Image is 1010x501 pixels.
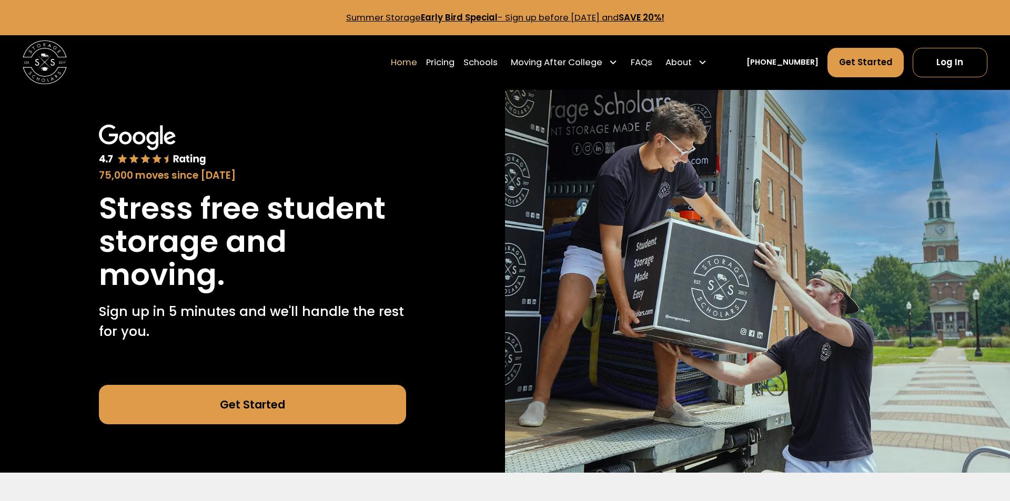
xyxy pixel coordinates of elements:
strong: SAVE 20%! [619,12,664,24]
a: [PHONE_NUMBER] [746,57,819,68]
div: About [665,56,692,69]
img: Google 4.7 star rating [99,125,206,166]
div: Moving After College [511,56,602,69]
a: Get Started [99,385,406,424]
a: Pricing [426,47,454,78]
img: Storage Scholars makes moving and storage easy. [505,90,1010,473]
div: 75,000 moves since [DATE] [99,168,406,183]
a: FAQs [631,47,652,78]
a: Log In [913,48,987,77]
a: Home [391,47,417,78]
a: Get Started [827,48,904,77]
strong: Early Bird Special [421,12,498,24]
a: Schools [463,47,498,78]
h1: Stress free student storage and moving. [99,192,406,291]
p: Sign up in 5 minutes and we'll handle the rest for you. [99,302,406,341]
a: Summer StorageEarly Bird Special- Sign up before [DATE] andSAVE 20%! [346,12,664,24]
img: Storage Scholars main logo [23,40,66,84]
